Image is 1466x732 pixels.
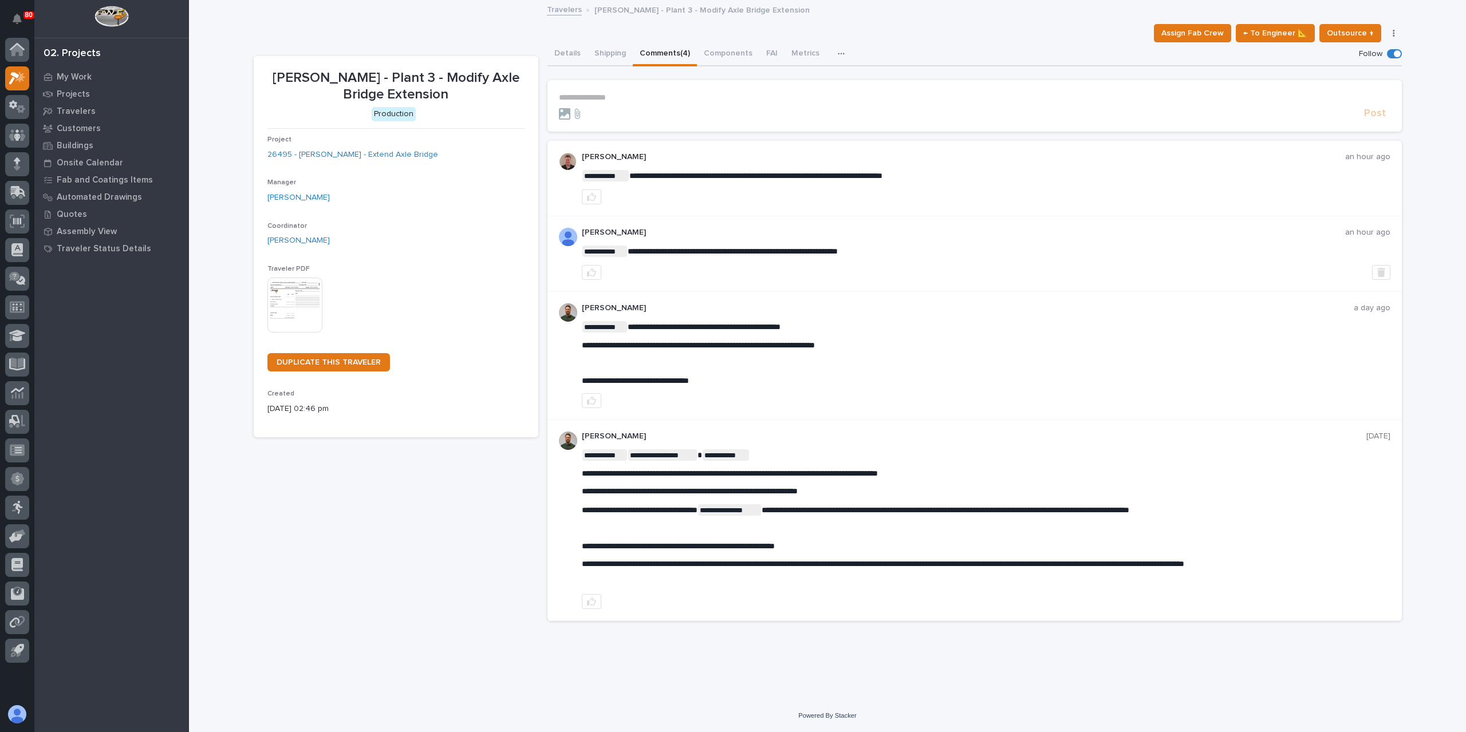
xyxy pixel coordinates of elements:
[547,42,588,66] button: Details
[1345,228,1390,238] p: an hour ago
[34,102,189,120] a: Travelers
[57,227,117,237] p: Assembly View
[57,209,87,220] p: Quotes
[582,594,601,609] button: like this post
[57,141,93,151] p: Buildings
[267,70,525,103] p: [PERSON_NAME] - Plant 3 - Modify Axle Bridge Extension
[267,235,330,247] a: [PERSON_NAME]
[25,11,33,19] p: 80
[34,205,189,223] a: Quotes
[697,42,759,66] button: Components
[1359,49,1382,59] p: Follow
[559,152,577,171] img: ACg8ocJ82m_yTv-Z4hb_fCauuLRC_sS2187g2m0EbYV5PNiMLtn0JYTq=s96-c
[57,158,123,168] p: Onsite Calendar
[559,303,577,322] img: AATXAJw4slNr5ea0WduZQVIpKGhdapBAGQ9xVsOeEvl5=s96-c
[1319,24,1381,42] button: Outsource ↑
[785,42,826,66] button: Metrics
[582,152,1345,162] p: [PERSON_NAME]
[1366,432,1390,441] p: [DATE]
[633,42,697,66] button: Comments (4)
[57,124,101,134] p: Customers
[34,68,189,85] a: My Work
[5,702,29,726] button: users-avatar
[798,712,856,719] a: Powered By Stacker
[582,228,1345,238] p: [PERSON_NAME]
[582,393,601,408] button: like this post
[582,189,601,204] button: like this post
[1354,303,1390,313] p: a day ago
[588,42,633,66] button: Shipping
[1359,107,1390,120] button: Post
[277,358,381,366] span: DUPLICATE THIS TRAVELER
[57,89,90,100] p: Projects
[1372,265,1390,280] button: Delete post
[34,171,189,188] a: Fab and Coatings Items
[582,265,601,280] button: like this post
[1236,24,1315,42] button: ← To Engineer 📐
[1364,107,1386,120] span: Post
[267,179,296,186] span: Manager
[267,149,438,161] a: 26495 - [PERSON_NAME] - Extend Axle Bridge
[34,188,189,205] a: Automated Drawings
[57,175,153,185] p: Fab and Coatings Items
[57,106,96,117] p: Travelers
[1345,152,1390,162] p: an hour ago
[44,48,101,60] div: 02. Projects
[1161,26,1224,40] span: Assign Fab Crew
[759,42,785,66] button: FAI
[1243,26,1307,40] span: ← To Engineer 📐
[34,223,189,240] a: Assembly View
[267,223,307,230] span: Coordinator
[34,120,189,137] a: Customers
[267,266,310,272] span: Traveler PDF
[1327,26,1374,40] span: Outsource ↑
[582,303,1354,313] p: [PERSON_NAME]
[267,192,330,204] a: [PERSON_NAME]
[267,353,390,371] a: DUPLICATE THIS TRAVELER
[267,136,291,143] span: Project
[372,107,416,121] div: Production
[267,403,525,415] p: [DATE] 02:46 pm
[594,3,810,15] p: [PERSON_NAME] - Plant 3 - Modify Axle Bridge Extension
[94,6,128,27] img: Workspace Logo
[582,432,1366,441] p: [PERSON_NAME]
[57,244,151,254] p: Traveler Status Details
[34,240,189,257] a: Traveler Status Details
[34,85,189,102] a: Projects
[57,192,142,203] p: Automated Drawings
[5,7,29,31] button: Notifications
[34,137,189,154] a: Buildings
[1154,24,1231,42] button: Assign Fab Crew
[559,432,577,450] img: AATXAJw4slNr5ea0WduZQVIpKGhdapBAGQ9xVsOeEvl5=s96-c
[547,2,582,15] a: Travelers
[34,154,189,171] a: Onsite Calendar
[559,228,577,246] img: AOh14GjpcA6ydKGAvwfezp8OhN30Q3_1BHk5lQOeczEvCIoEuGETHm2tT-JUDAHyqffuBe4ae2BInEDZwLlH3tcCd_oYlV_i4...
[57,72,92,82] p: My Work
[14,14,29,32] div: Notifications80
[267,390,294,397] span: Created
